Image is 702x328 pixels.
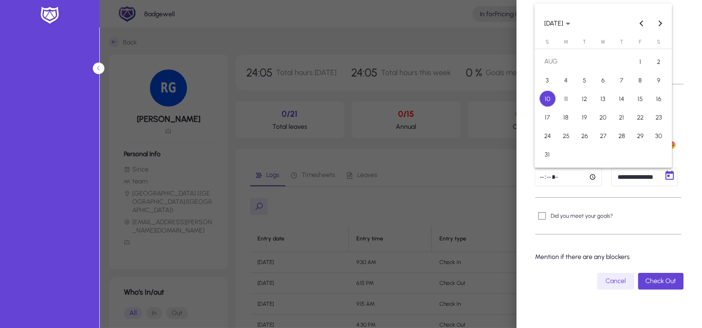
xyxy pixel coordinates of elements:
span: 6 [595,72,612,88]
span: 2 [650,53,667,70]
span: 23 [650,109,667,126]
button: Aug 10, 2025 [538,89,557,108]
button: Aug 18, 2025 [557,108,575,126]
button: Next month [651,14,670,32]
span: S [546,39,549,45]
button: Aug 9, 2025 [650,71,668,89]
span: 12 [576,90,593,107]
button: Aug 4, 2025 [557,71,575,89]
span: 10 [539,90,556,107]
button: Aug 21, 2025 [612,108,631,126]
td: AUG [538,52,631,71]
button: Aug 8, 2025 [631,71,650,89]
button: Aug 23, 2025 [650,108,668,126]
button: Aug 6, 2025 [594,71,612,89]
span: 4 [558,72,574,88]
button: Aug 14, 2025 [612,89,631,108]
button: Aug 26, 2025 [575,126,594,145]
button: Aug 27, 2025 [594,126,612,145]
span: 9 [650,72,667,88]
button: Aug 24, 2025 [538,126,557,145]
span: 30 [650,127,667,144]
span: 27 [595,127,612,144]
span: S [657,39,660,45]
button: Aug 17, 2025 [538,108,557,126]
button: Previous month [632,14,651,32]
span: 1 [632,53,649,70]
span: 16 [650,90,667,107]
button: Aug 22, 2025 [631,108,650,126]
span: [DATE] [544,19,563,27]
span: T [583,39,586,45]
span: 21 [613,109,630,126]
span: F [639,39,641,45]
span: 31 [539,146,556,163]
button: Aug 28, 2025 [612,126,631,145]
button: Aug 16, 2025 [650,89,668,108]
button: Aug 29, 2025 [631,126,650,145]
span: 25 [558,127,574,144]
button: Aug 20, 2025 [594,108,612,126]
span: 26 [576,127,593,144]
button: Aug 11, 2025 [557,89,575,108]
span: 14 [613,90,630,107]
span: T [620,39,623,45]
span: 3 [539,72,556,88]
span: 24 [539,127,556,144]
span: 29 [632,127,649,144]
span: 22 [632,109,649,126]
button: Aug 7, 2025 [612,71,631,89]
button: Aug 25, 2025 [557,126,575,145]
span: 8 [632,72,649,88]
button: Aug 30, 2025 [650,126,668,145]
span: 7 [613,72,630,88]
span: 18 [558,109,574,126]
span: M [564,39,568,45]
span: 20 [595,109,612,126]
button: Aug 13, 2025 [594,89,612,108]
span: 28 [613,127,630,144]
button: Aug 31, 2025 [538,145,557,164]
span: 11 [558,90,574,107]
button: Aug 12, 2025 [575,89,594,108]
button: Aug 1, 2025 [631,52,650,71]
button: Aug 5, 2025 [575,71,594,89]
span: 5 [576,72,593,88]
span: 13 [595,90,612,107]
button: Aug 3, 2025 [538,71,557,89]
button: Choose month and year [541,15,574,32]
button: Aug 2, 2025 [650,52,668,71]
span: 15 [632,90,649,107]
span: W [601,39,605,45]
span: 19 [576,109,593,126]
button: Aug 15, 2025 [631,89,650,108]
button: Aug 19, 2025 [575,108,594,126]
span: 17 [539,109,556,126]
